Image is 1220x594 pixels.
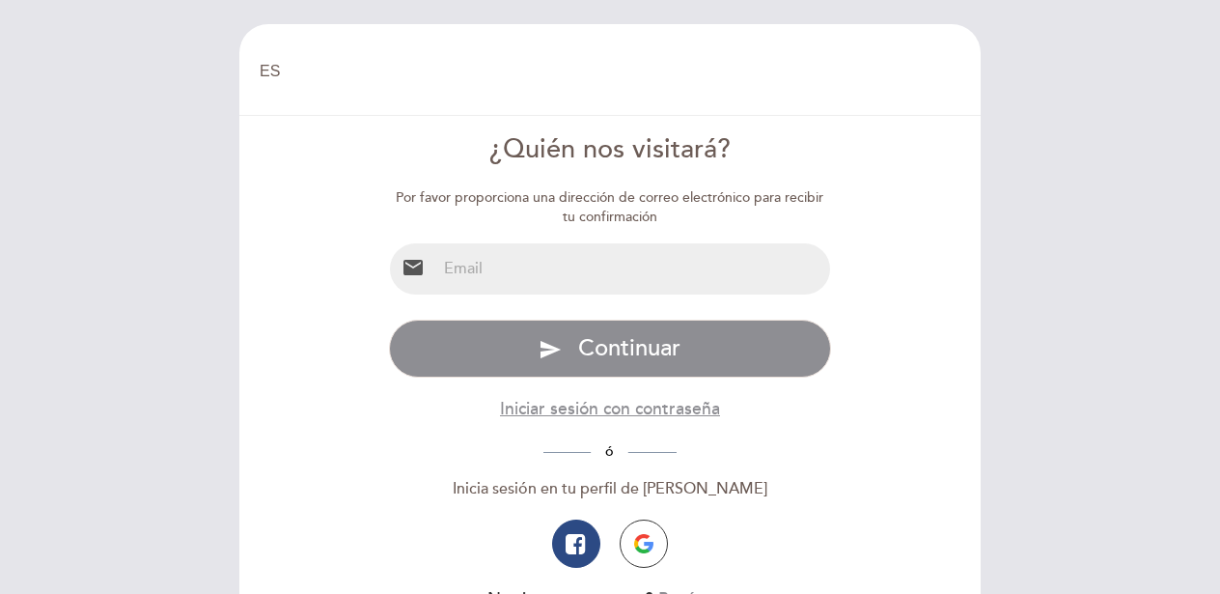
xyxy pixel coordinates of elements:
button: Iniciar sesión con contraseña [500,397,720,421]
div: ¿Quién nos visitará? [389,131,832,169]
button: send Continuar [389,320,832,378]
i: email [402,256,425,279]
span: Continuar [578,334,680,362]
i: send [539,338,562,361]
span: ó [591,443,628,460]
input: Email [436,243,831,295]
div: Por favor proporciona una dirección de correo electrónico para recibir tu confirmación [389,188,832,227]
div: Inicia sesión en tu perfil de [PERSON_NAME] [389,478,832,500]
img: icon-google.png [634,534,653,553]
